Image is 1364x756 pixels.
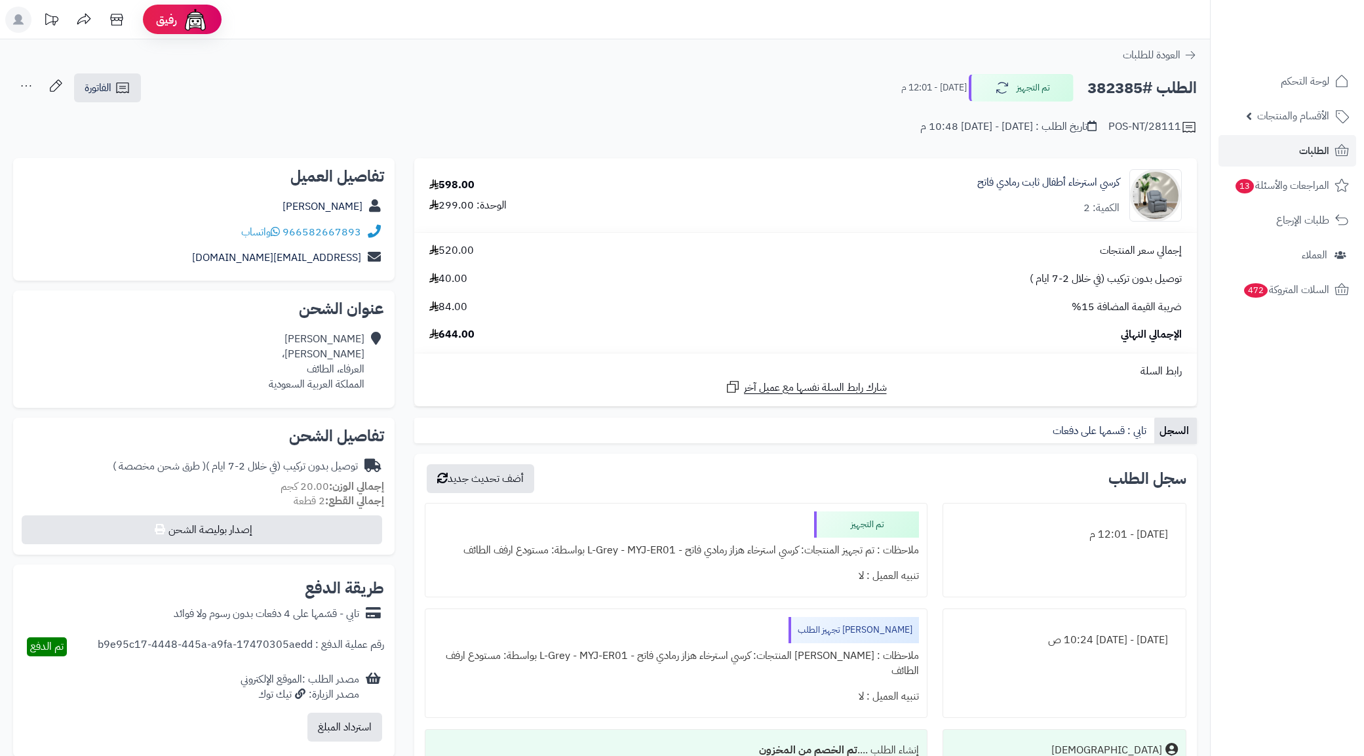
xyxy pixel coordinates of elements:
[429,243,474,258] span: 520.00
[174,607,359,622] div: تابي - قسّمها على 4 دفعات بدون رسوم ولا فوائد
[1218,205,1356,236] a: طلبات الإرجاع
[1030,271,1182,287] span: توصيل بدون تركيب (في خلال 2-7 ايام )
[1243,281,1329,299] span: السلات المتروكة
[1123,47,1180,63] span: العودة للطلبات
[1218,135,1356,167] a: الطلبات
[1108,119,1197,135] div: POS-NT/28111
[429,178,475,193] div: 598.00
[1100,243,1182,258] span: إجمالي سعر المنتجات
[294,493,384,509] small: 2 قطعة
[113,458,206,474] span: ( طرق شحن مخصصة )
[24,428,384,444] h2: تفاصيل الشحن
[920,119,1097,134] div: تاريخ الطلب : [DATE] - [DATE] 10:48 م
[1218,170,1356,201] a: المراجعات والأسئلة13
[429,271,467,287] span: 40.00
[1083,201,1120,216] div: الكمية: 2
[329,479,384,494] strong: إجمالي الوزن:
[901,81,967,94] small: [DATE] - 12:01 م
[305,580,384,596] h2: طريقة الدفع
[427,464,534,493] button: أضف تحديث جديد
[977,175,1120,190] a: كرسي استرخاء أطفال ثابت رمادي فاتح
[969,74,1074,102] button: تم التجهيز
[1072,300,1182,315] span: ضريبة القيمة المضافة 15%
[1218,66,1356,97] a: لوحة التحكم
[1121,327,1182,342] span: الإجمالي النهائي
[30,639,64,654] span: تم الدفع
[241,224,280,240] a: واتساب
[182,7,208,33] img: ai-face.png
[24,301,384,317] h2: عنوان الشحن
[429,198,507,213] div: الوحدة: 299.00
[35,7,68,36] a: تحديثات المنصة
[22,515,382,544] button: إصدار بوليصة الشحن
[281,479,384,494] small: 20.00 كجم
[283,199,362,214] a: [PERSON_NAME]
[307,713,382,742] button: استرداد المبلغ
[98,637,384,656] div: رقم عملية الدفع : b9e95c17-4448-445a-a9fa-17470305aedd
[951,522,1178,547] div: [DATE] - 12:01 م
[24,169,384,184] h2: تفاصيل العميل
[325,493,384,509] strong: إجمالي القطع:
[1218,239,1356,271] a: العملاء
[1302,246,1327,264] span: العملاء
[1276,211,1329,229] span: طلبات الإرجاع
[85,80,111,96] span: الفاتورة
[951,627,1178,653] div: [DATE] - [DATE] 10:24 ص
[1234,176,1329,195] span: المراجعات والأسئلة
[789,617,919,643] div: [PERSON_NAME] تجهيز الطلب
[1275,37,1352,64] img: logo-2.png
[1047,418,1154,444] a: تابي : قسمها على دفعات
[1130,169,1181,222] img: 1750231051-1-90x90.jpg
[1281,72,1329,90] span: لوحة التحكم
[433,684,919,709] div: تنبيه العميل : لا
[283,224,361,240] a: 966582667893
[113,459,358,474] div: توصيل بدون تركيب (في خلال 2-7 ايام )
[1257,107,1329,125] span: الأقسام والمنتجات
[1218,274,1356,306] a: السلات المتروكة472
[433,538,919,563] div: ملاحظات : تم تجهيز المنتجات: كرسي استرخاء هزاز رمادي فاتح - L-Grey - MYJ-ER01 بواسطة: مستودع ارفف...
[1087,75,1197,102] h2: الطلب #382385
[74,73,141,102] a: الفاتورة
[192,250,361,266] a: [EMAIL_ADDRESS][DOMAIN_NAME]
[725,379,887,395] a: شارك رابط السلة نفسها مع عميل آخر
[1244,283,1268,298] span: 472
[433,643,919,684] div: ملاحظات : [PERSON_NAME] المنتجات: كرسي استرخاء هزاز رمادي فاتح - L-Grey - MYJ-ER01 بواسطة: مستودع...
[1236,179,1254,193] span: 13
[241,687,359,702] div: مصدر الزيارة: تيك توك
[744,380,887,395] span: شارك رابط السلة نفسها مع عميل آخر
[156,12,177,28] span: رفيق
[1299,142,1329,160] span: الطلبات
[1154,418,1197,444] a: السجل
[1123,47,1197,63] a: العودة للطلبات
[1108,471,1186,487] h3: سجل الطلب
[419,364,1192,379] div: رابط السلة
[429,327,475,342] span: 644.00
[241,672,359,702] div: مصدر الطلب :الموقع الإلكتروني
[814,511,919,538] div: تم التجهيز
[269,332,364,391] div: [PERSON_NAME] [PERSON_NAME]، العرفاء، الطائف المملكة العربية السعودية
[429,300,467,315] span: 84.00
[433,563,919,589] div: تنبيه العميل : لا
